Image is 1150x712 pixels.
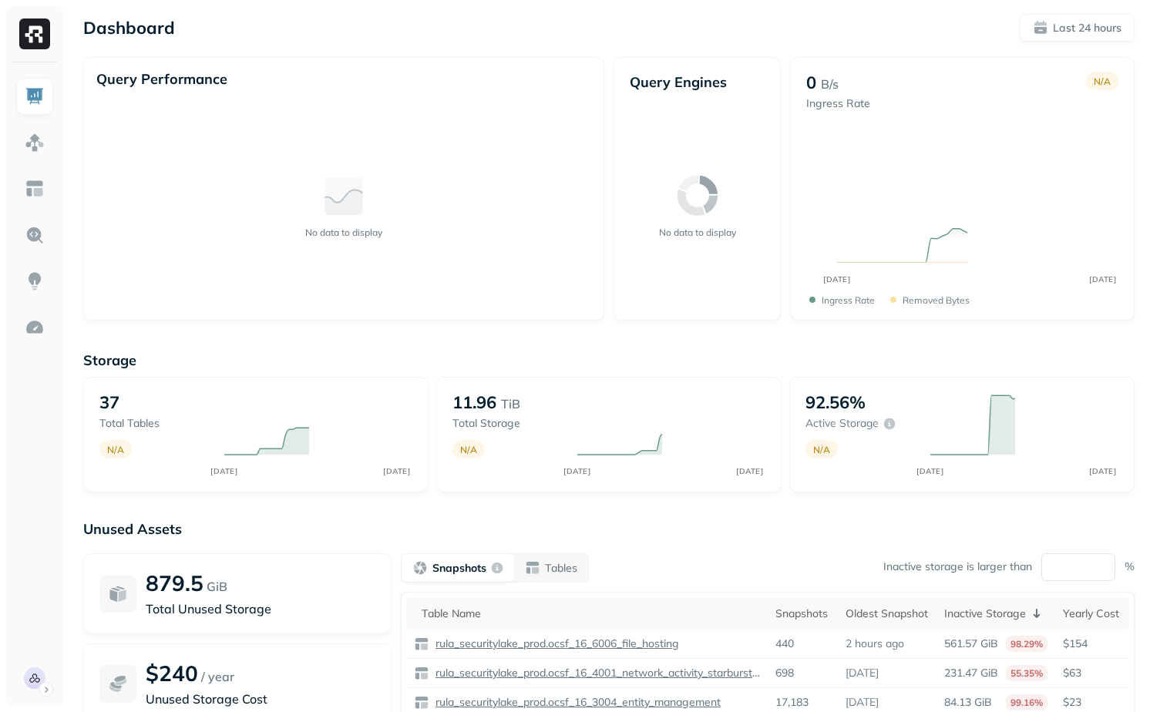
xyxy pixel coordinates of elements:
[25,225,45,245] img: Query Explorer
[146,660,198,687] p: $240
[545,561,577,576] p: Tables
[452,416,562,431] p: Total storage
[432,636,679,651] p: rula_securitylake_prod.ocsf_16_6006_file_hosting
[501,395,520,413] p: TiB
[1053,21,1121,35] p: Last 24 hours
[822,294,875,306] p: Ingress Rate
[432,666,760,680] p: rula_securitylake_prod.ocsf_16_4001_network_activity_starburst_poc
[414,695,429,710] img: table
[414,666,429,681] img: table
[1063,666,1121,680] p: $63
[806,96,870,111] p: Ingress Rate
[1094,76,1111,87] p: N/A
[107,444,124,455] p: N/A
[944,666,998,680] p: 231.47 GiB
[775,636,794,651] p: 440
[846,636,904,651] p: 2 hours ago
[564,466,591,475] tspan: [DATE]
[25,179,45,199] img: Asset Explorer
[25,86,45,106] img: Dashboard
[806,72,816,93] p: 0
[83,351,1135,369] p: Storage
[432,561,486,576] p: Snapshots
[805,416,879,431] p: Active storage
[146,599,375,618] p: Total Unused Storage
[429,636,679,651] a: rula_securitylake_prod.ocsf_16_6006_file_hosting
[944,695,992,710] p: 84.13 GiB
[944,606,1026,621] p: Inactive Storage
[630,73,765,91] p: Query Engines
[25,133,45,153] img: Assets
[813,444,830,455] p: N/A
[83,17,175,39] p: Dashboard
[805,391,866,413] p: 92.56%
[775,606,830,621] div: Snapshots
[883,559,1032,574] p: Inactive storage is larger than
[846,695,879,710] p: [DATE]
[1006,665,1047,681] p: 55.35%
[903,294,970,306] p: Removed bytes
[1063,606,1121,621] div: Yearly Cost
[25,317,45,338] img: Optimization
[1090,466,1117,475] tspan: [DATE]
[19,18,50,49] img: Ryft
[1063,695,1121,710] p: $23
[775,695,809,710] p: 17,183
[207,577,227,596] p: GiB
[429,666,760,680] a: rula_securitylake_prod.ocsf_16_4001_network_activity_starburst_poc
[305,227,382,238] p: No data to display
[211,466,238,475] tspan: [DATE]
[1020,14,1135,42] button: Last 24 hours
[99,391,119,413] p: 37
[1006,636,1047,652] p: 98.29%
[384,466,411,475] tspan: [DATE]
[737,466,764,475] tspan: [DATE]
[460,444,477,455] p: N/A
[944,636,998,651] p: 561.57 GiB
[25,271,45,291] img: Insights
[1063,636,1121,651] p: $154
[775,666,794,680] p: 698
[201,667,234,686] p: / year
[1090,274,1117,284] tspan: [DATE]
[146,569,203,596] p: 879.5
[414,636,429,652] img: table
[917,466,944,475] tspan: [DATE]
[1125,559,1135,574] p: %
[452,391,496,413] p: 11.96
[846,666,879,680] p: [DATE]
[432,695,721,710] p: rula_securitylake_prod.ocsf_16_3004_entity_management
[24,667,45,689] img: Rula
[821,75,839,93] p: B/s
[96,70,227,88] p: Query Performance
[99,416,209,431] p: Total tables
[422,606,760,621] div: Table Name
[146,690,375,708] p: Unused Storage Cost
[659,227,736,238] p: No data to display
[83,520,1135,538] p: Unused Assets
[1006,694,1047,710] p: 99.16%
[846,606,929,621] div: Oldest Snapshot
[429,695,721,710] a: rula_securitylake_prod.ocsf_16_3004_entity_management
[824,274,851,284] tspan: [DATE]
